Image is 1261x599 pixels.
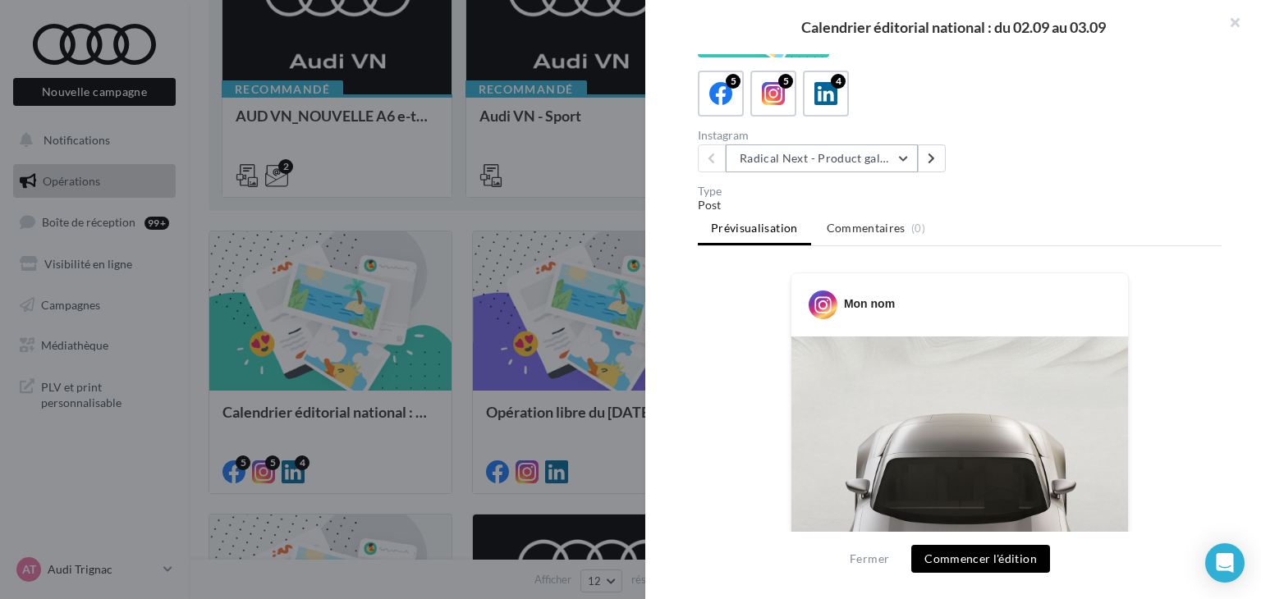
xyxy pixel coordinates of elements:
span: (0) [911,222,925,235]
div: 5 [778,74,793,89]
div: Open Intercom Messenger [1205,543,1245,583]
div: Mon nom [844,295,895,312]
div: Post [698,197,1222,213]
button: Commencer l'édition [911,545,1050,573]
div: Instagram [698,130,953,141]
button: Radical Next - Product gallery [726,144,918,172]
div: 5 [726,74,741,89]
button: Fermer [843,549,896,569]
div: Type [698,185,1222,197]
div: 4 [831,74,846,89]
div: Calendrier éditorial national : du 02.09 au 03.09 [672,20,1235,34]
span: Commentaires [827,220,906,236]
